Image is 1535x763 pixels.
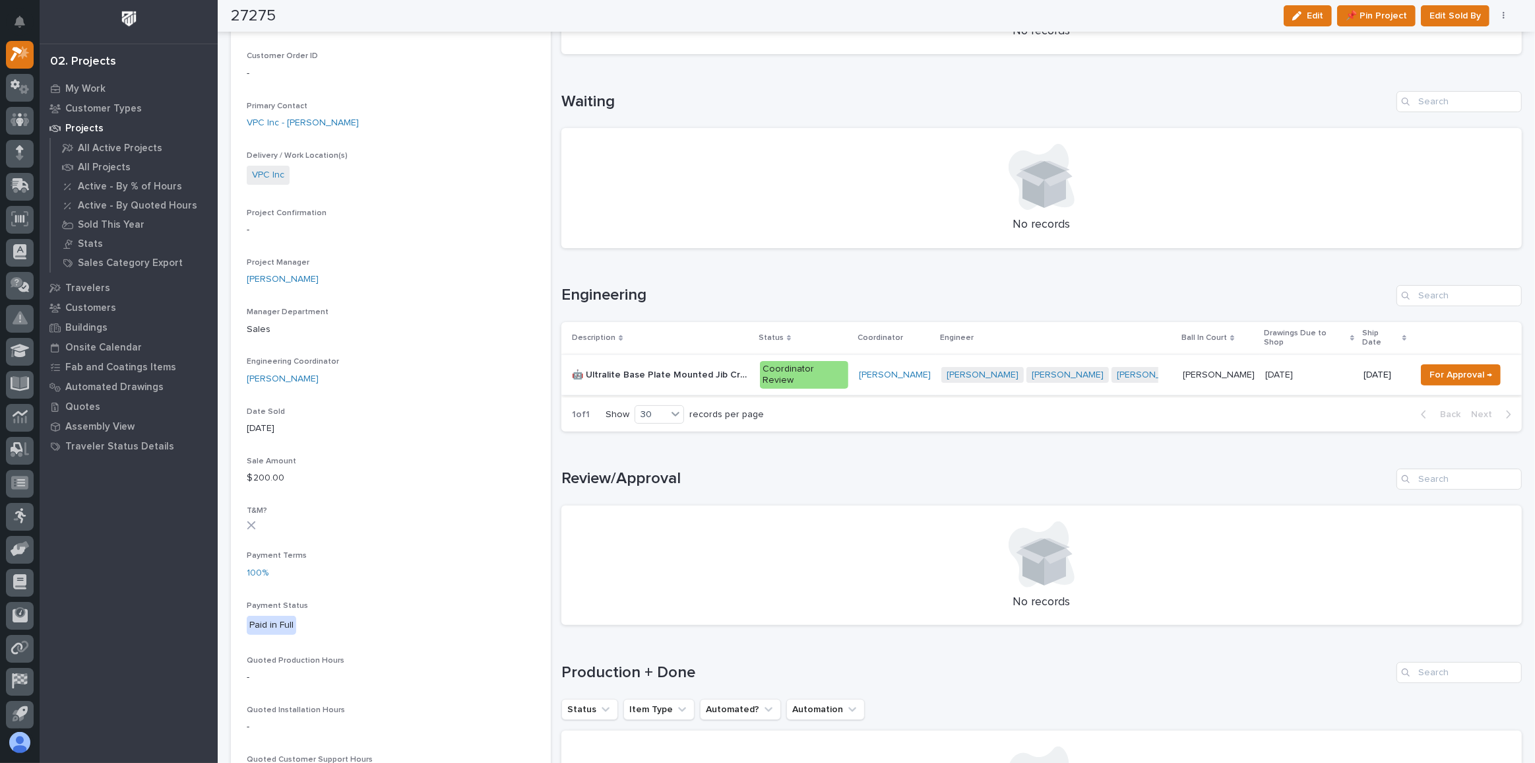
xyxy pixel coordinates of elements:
[40,337,218,357] a: Onsite Calendar
[51,253,218,272] a: Sales Category Export
[231,7,276,26] h2: 27275
[65,342,142,354] p: Onsite Calendar
[940,331,974,345] p: Engineer
[65,381,164,393] p: Automated Drawings
[78,238,103,250] p: Stats
[1466,409,1522,420] button: Next
[65,441,174,453] p: Traveler Status Details
[6,8,34,36] button: Notifications
[1363,370,1405,381] p: [DATE]
[1346,8,1407,24] span: 📌 Pin Project
[50,55,116,69] div: 02. Projects
[689,409,764,420] p: records per page
[65,421,135,433] p: Assembly View
[760,361,848,389] div: Coordinator Review
[247,223,535,237] p: -
[247,566,268,580] a: 100%
[247,152,348,160] span: Delivery / Work Location(s)
[247,706,345,714] span: Quoted Installation Hours
[117,7,141,31] img: Workspace Logo
[247,273,319,286] a: [PERSON_NAME]
[561,699,618,720] button: Status
[65,103,142,115] p: Customer Types
[1429,8,1481,24] span: Edit Sold By
[1265,367,1296,381] p: [DATE]
[247,720,535,734] p: -
[78,257,183,269] p: Sales Category Export
[859,370,931,381] a: [PERSON_NAME]
[247,671,535,684] p: -
[1032,370,1104,381] a: [PERSON_NAME]
[623,699,695,720] button: Item Type
[252,168,284,182] a: VPC Inc
[40,357,218,377] a: Fab and Coatings Items
[51,177,218,195] a: Active - By % of Hours
[759,331,784,345] p: Status
[1421,5,1489,26] button: Edit Sold By
[40,416,218,436] a: Assembly View
[51,215,218,234] a: Sold This Year
[1337,5,1416,26] button: 📌 Pin Project
[247,52,318,60] span: Customer Order ID
[1307,10,1323,22] span: Edit
[65,322,108,334] p: Buildings
[78,200,197,212] p: Active - By Quoted Hours
[1471,409,1500,420] span: Next
[606,409,629,420] p: Show
[247,323,535,337] p: Sales
[561,469,1391,488] h1: Review/Approval
[78,181,182,193] p: Active - By % of Hours
[247,308,329,316] span: Manager Department
[1396,662,1522,683] input: Search
[6,729,34,756] button: users-avatar
[561,399,600,431] p: 1 of 1
[247,209,327,217] span: Project Confirmation
[78,162,131,174] p: All Projects
[51,234,218,253] a: Stats
[572,331,615,345] p: Description
[1421,364,1501,385] button: For Approval →
[1183,367,1257,381] p: [PERSON_NAME]
[40,298,218,317] a: Customers
[247,422,535,436] p: [DATE]
[247,552,307,560] span: Payment Terms
[65,123,104,135] p: Projects
[1284,5,1332,26] button: Edit
[577,218,1506,232] p: No records
[1362,326,1399,350] p: Ship Date
[40,118,218,138] a: Projects
[65,302,116,314] p: Customers
[247,259,309,267] span: Project Manager
[1264,326,1346,350] p: Drawings Due to Shop
[65,362,176,374] p: Fab and Coatings Items
[1396,285,1522,306] div: Search
[40,79,218,98] a: My Work
[1410,409,1466,420] button: Back
[577,595,1506,610] p: No records
[247,602,308,610] span: Payment Status
[858,331,903,345] p: Coordinator
[247,507,267,515] span: T&M?
[786,699,865,720] button: Automation
[40,98,218,118] a: Customer Types
[1396,91,1522,112] input: Search
[1396,469,1522,490] input: Search
[247,102,307,110] span: Primary Contact
[40,436,218,456] a: Traveler Status Details
[247,616,296,635] div: Paid in Full
[65,83,106,95] p: My Work
[247,408,285,416] span: Date Sold
[1429,367,1492,383] span: For Approval →
[561,354,1522,395] tr: 🤖 Ultralite Base Plate Mounted Jib Crane🤖 Ultralite Base Plate Mounted Jib Crane Coordinator Revi...
[247,657,344,665] span: Quoted Production Hours
[561,286,1391,305] h1: Engineering
[247,116,359,130] a: VPC Inc - [PERSON_NAME]
[247,457,296,465] span: Sale Amount
[65,282,110,294] p: Travelers
[1432,409,1460,420] span: Back
[572,367,752,381] p: 🤖 Ultralite Base Plate Mounted Jib Crane
[40,317,218,337] a: Buildings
